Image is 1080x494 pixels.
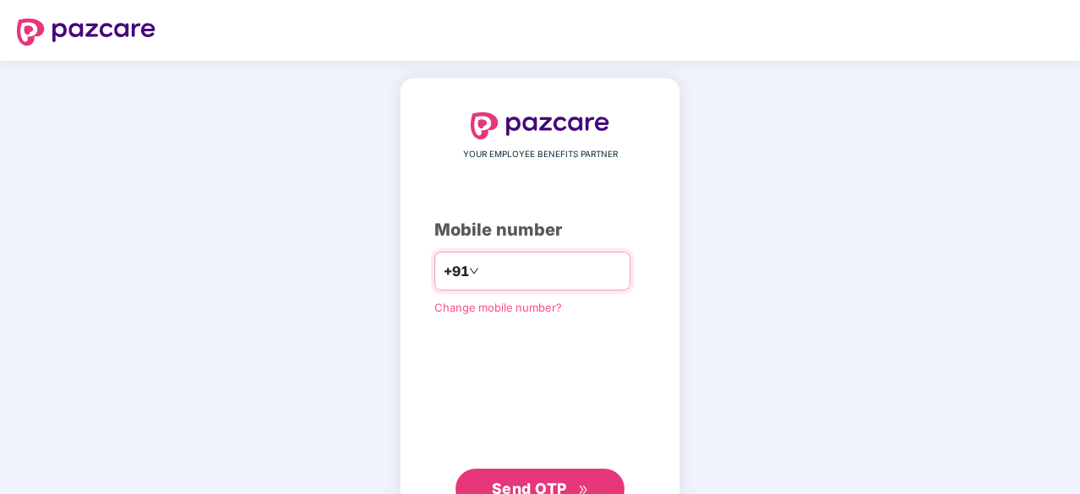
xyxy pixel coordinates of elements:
img: logo [471,112,609,139]
span: YOUR EMPLOYEE BENEFITS PARTNER [463,148,618,161]
div: Mobile number [434,217,646,243]
img: logo [17,19,155,46]
span: +91 [444,261,469,282]
span: down [469,266,479,276]
a: Change mobile number? [434,301,562,314]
